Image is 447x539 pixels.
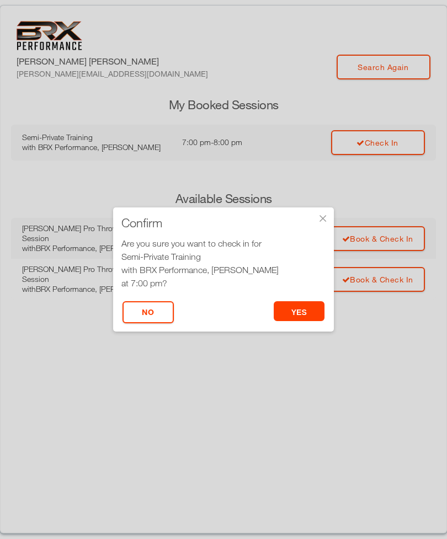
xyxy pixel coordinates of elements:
[123,301,174,323] button: No
[317,213,328,224] div: ×
[121,250,326,263] div: Semi-Private Training
[121,237,326,290] div: Are you sure you want to check in for at 7:00 pm?
[274,301,325,321] button: yes
[121,263,326,276] div: with BRX Performance, [PERSON_NAME]
[121,217,162,228] span: Confirm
